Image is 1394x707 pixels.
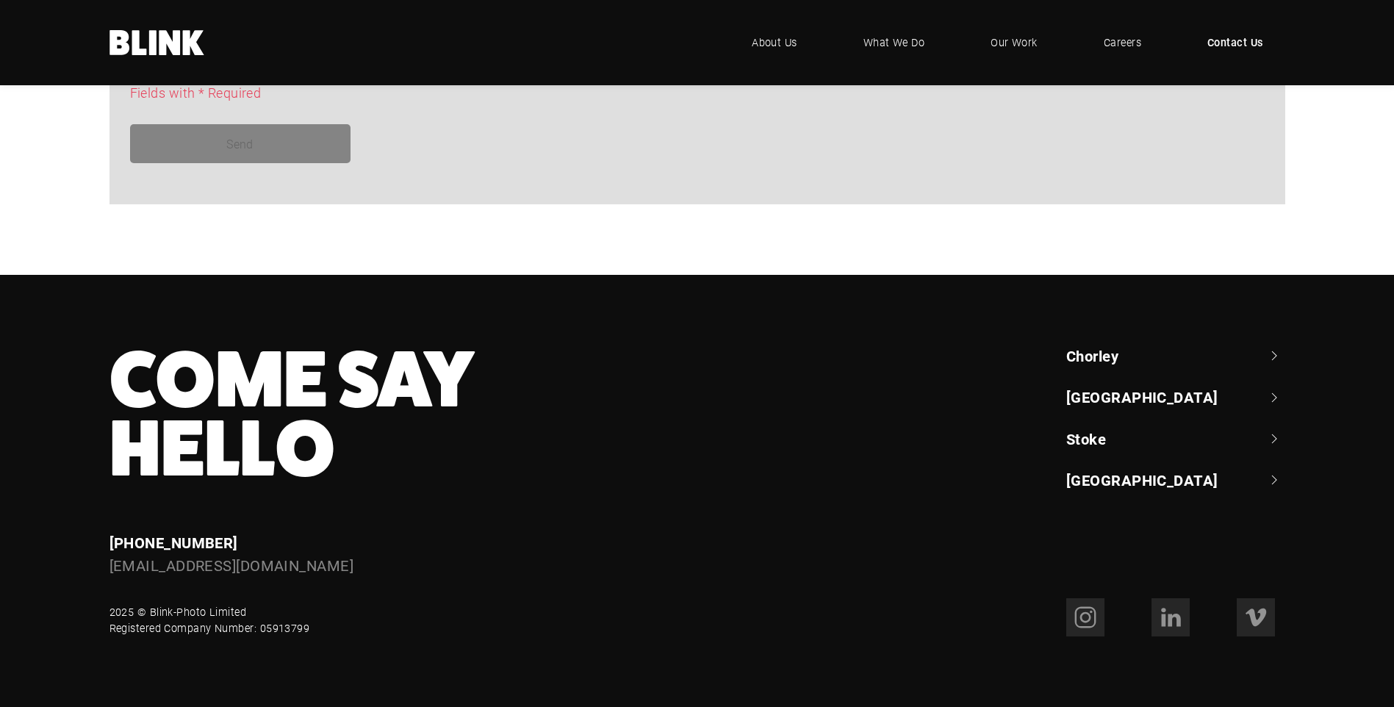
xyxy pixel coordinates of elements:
a: About Us [730,21,819,65]
h3: Come Say Hello [109,345,807,484]
a: [PHONE_NUMBER] [109,533,238,552]
a: What We Do [841,21,947,65]
span: Fields with * Required [130,84,262,101]
span: Our Work [991,35,1038,51]
a: [EMAIL_ADDRESS][DOMAIN_NAME] [109,556,354,575]
a: [GEOGRAPHIC_DATA] [1066,470,1285,490]
a: [GEOGRAPHIC_DATA] [1066,387,1285,407]
a: Contact Us [1185,21,1285,65]
span: About Us [752,35,797,51]
span: What We Do [863,35,925,51]
span: Contact Us [1207,35,1263,51]
a: Careers [1082,21,1163,65]
a: Stoke [1066,428,1285,449]
a: Home [109,30,205,55]
a: Chorley [1066,345,1285,366]
div: 2025 © Blink-Photo Limited Registered Company Number: 05913799 [109,604,310,636]
span: Careers [1104,35,1141,51]
a: Our Work [969,21,1060,65]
